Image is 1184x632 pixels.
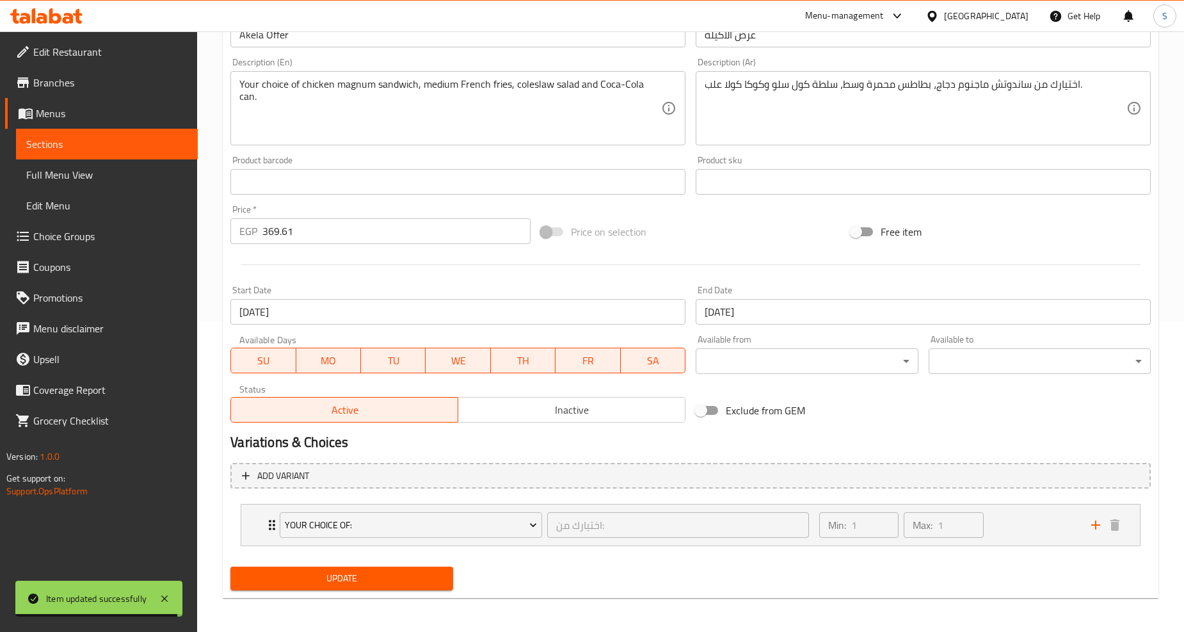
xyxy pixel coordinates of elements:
[496,352,550,370] span: TH
[5,221,198,252] a: Choice Groups
[33,259,188,275] span: Coupons
[361,348,426,373] button: TU
[571,224,646,239] span: Price on selection
[556,348,620,373] button: FR
[426,348,490,373] button: WE
[6,483,88,499] a: Support.OpsPlatform
[913,517,932,533] p: Max:
[230,463,1151,489] button: Add variant
[5,405,198,436] a: Grocery Checklist
[805,8,884,24] div: Menu-management
[696,348,918,374] div: ​
[705,78,1126,139] textarea: اختيارك من ساندوتش ماجنوم دجاج، بطاطس محمرة وسط، سلطة كول سلو وكوكا كولا علب.
[5,313,198,344] a: Menu disclaimer
[40,448,60,465] span: 1.0.0
[6,470,65,487] span: Get support on:
[626,352,680,370] span: SA
[16,129,198,159] a: Sections
[5,67,198,98] a: Branches
[46,592,147,606] div: Item updated successfully
[280,512,541,538] button: Your Choice Of:
[696,22,1151,47] input: Enter name Ar
[5,252,198,282] a: Coupons
[33,382,188,398] span: Coverage Report
[16,159,198,190] a: Full Menu View
[241,505,1140,546] div: Expand
[301,352,356,370] span: MO
[236,401,453,419] span: Active
[33,290,188,305] span: Promotions
[33,413,188,428] span: Grocery Checklist
[431,352,485,370] span: WE
[366,352,420,370] span: TU
[26,136,188,152] span: Sections
[1162,9,1167,23] span: S
[726,403,805,418] span: Exclude from GEM
[26,198,188,213] span: Edit Menu
[1086,515,1105,535] button: add
[881,224,922,239] span: Free item
[33,352,188,367] span: Upsell
[230,433,1151,452] h2: Variations & Choices
[5,36,198,67] a: Edit Restaurant
[828,517,846,533] p: Min:
[285,517,537,533] span: Your Choice Of:
[6,448,38,465] span: Version:
[239,223,257,239] p: EGP
[33,229,188,244] span: Choice Groups
[230,567,452,590] button: Update
[5,375,198,405] a: Coverage Report
[230,348,296,373] button: SU
[944,9,1028,23] div: [GEOGRAPHIC_DATA]
[230,499,1151,551] li: Expand
[5,98,198,129] a: Menus
[230,397,458,423] button: Active
[491,348,556,373] button: TH
[257,468,309,484] span: Add variant
[33,321,188,336] span: Menu disclaimer
[5,282,198,313] a: Promotions
[239,78,661,139] textarea: Your choice of chicken magnum sandwich, medium French fries, coleslaw salad and Coca-Cola can.
[5,344,198,375] a: Upsell
[561,352,615,370] span: FR
[929,348,1151,374] div: ​
[458,397,685,423] button: Inactive
[696,169,1151,195] input: Please enter product sku
[621,348,685,373] button: SA
[33,44,188,60] span: Edit Restaurant
[236,352,291,370] span: SU
[230,22,685,47] input: Enter name En
[33,75,188,90] span: Branches
[16,190,198,221] a: Edit Menu
[1105,515,1124,535] button: delete
[26,167,188,182] span: Full Menu View
[241,571,442,587] span: Update
[36,106,188,121] span: Menus
[463,401,680,419] span: Inactive
[262,218,531,244] input: Please enter price
[230,169,685,195] input: Please enter product barcode
[296,348,361,373] button: MO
